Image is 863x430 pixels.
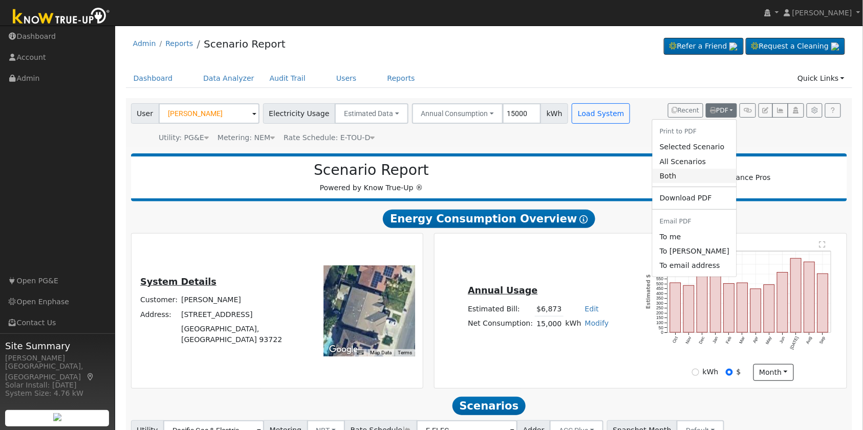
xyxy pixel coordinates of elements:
[706,103,737,118] button: PDF
[466,316,535,331] td: Net Consumption:
[725,335,732,345] text: Feb
[819,241,826,248] text: 
[752,336,760,344] text: Apr
[5,380,110,391] div: Solar Install: [DATE]
[788,103,804,118] button: Login As
[180,293,296,307] td: [PERSON_NAME]
[263,103,335,124] span: Electricity Usage
[740,103,756,118] button: Generate Report Link
[668,103,704,118] button: Recent
[804,262,815,332] rect: onclick=""
[807,103,823,118] button: Settings
[657,286,664,291] text: 450
[805,335,813,345] text: Aug
[370,349,392,356] button: Map Data
[327,343,360,356] img: Google
[572,103,630,124] button: Load System
[383,210,595,228] span: Energy Consumption Overview
[657,310,664,315] text: 200
[398,350,412,355] a: Terms (opens in new tab)
[140,277,217,287] u: System Details
[790,69,852,88] a: Quick Links
[653,140,737,154] a: Selected Scenario
[657,315,664,321] text: 150
[141,162,601,179] h2: Scenario Report
[645,275,651,309] text: Estimated $
[657,277,664,282] text: 550
[126,69,181,88] a: Dashboard
[697,275,708,333] rect: onclick=""
[778,273,788,333] rect: onclick=""
[329,69,364,88] a: Users
[159,103,260,124] input: Select a User
[684,285,695,332] rect: onclick=""
[535,316,564,331] td: 15,000
[180,322,296,347] td: [GEOGRAPHIC_DATA], [GEOGRAPHIC_DATA] 93722
[653,123,737,140] li: Print to PDF
[327,343,360,356] a: Open this area in Google Maps (opens a new window)
[133,39,156,48] a: Admin
[661,330,664,335] text: 0
[159,132,209,143] div: Utility: PG&E
[541,103,568,124] span: kWh
[380,69,423,88] a: Reports
[653,213,737,230] li: Email PDF
[218,132,275,143] div: Metering: NEM
[765,335,773,345] text: May
[670,283,681,332] rect: onclick=""
[750,289,761,332] rect: onclick=""
[5,353,110,364] div: [PERSON_NAME]
[284,133,375,142] span: Alias: None
[792,9,852,17] span: [PERSON_NAME]
[585,305,599,313] a: Edit
[165,39,193,48] a: Reports
[53,413,61,421] img: retrieve
[739,336,746,345] text: Mar
[468,285,537,296] u: Annual Usage
[139,293,180,307] td: Customer:
[818,335,827,345] text: Sep
[657,306,664,311] text: 250
[791,258,802,332] rect: onclick=""
[772,103,788,118] button: Multi-Series Graph
[737,367,741,377] label: $
[653,169,737,183] a: Both
[580,215,588,223] i: Show Help
[746,38,845,55] a: Request a Cleaning
[657,320,664,325] text: 100
[759,103,773,118] button: Edit User
[657,296,664,301] text: 350
[535,302,564,316] td: $6,873
[204,38,286,50] a: Scenario Report
[703,367,719,377] label: kWh
[753,364,794,381] button: month
[710,107,728,114] span: PDF
[657,281,664,286] text: 500
[764,285,775,332] rect: onclick=""
[657,291,664,296] text: 400
[262,69,313,88] a: Audit Trail
[653,230,737,244] a: dgibby024@gmail.com
[196,69,262,88] a: Data Analyzer
[779,335,786,344] text: Jun
[664,38,744,55] a: Refer a Friend
[139,307,180,322] td: Address:
[653,154,737,169] a: All Scenarios
[5,361,110,382] div: [GEOGRAPHIC_DATA], [GEOGRAPHIC_DATA]
[659,325,664,330] text: 50
[789,336,800,350] text: [DATE]
[712,335,720,344] text: Jan
[452,397,526,415] span: Scenarios
[698,336,706,345] text: Dec
[726,369,733,376] input: $
[466,302,535,316] td: Estimated Bill:
[729,42,738,51] img: retrieve
[831,42,839,51] img: retrieve
[335,103,408,124] button: Estimated Data
[5,339,110,353] span: Site Summary
[136,162,607,193] div: Powered by Know True-Up ®
[825,103,841,118] a: Help Link
[710,270,721,332] rect: onclick=""
[657,301,664,306] text: 300
[724,284,735,333] rect: onclick=""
